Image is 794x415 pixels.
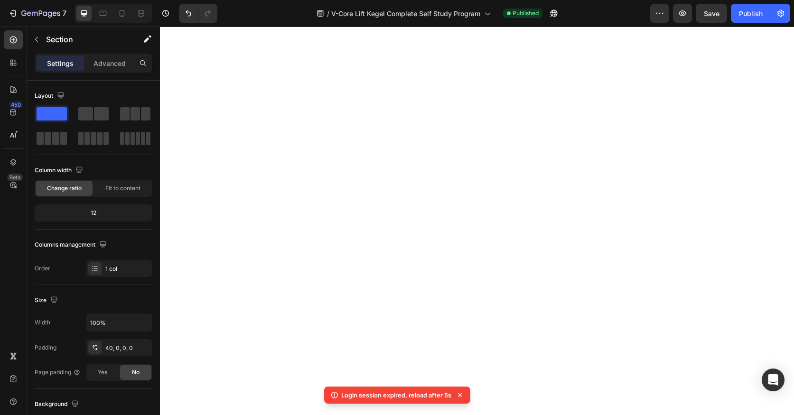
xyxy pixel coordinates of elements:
[62,8,66,19] p: 7
[35,239,109,251] div: Columns management
[331,9,480,18] span: V-Core Lift Kegel Complete Self Study Program
[37,206,150,220] div: 12
[35,368,81,377] div: Page padding
[179,4,217,23] div: Undo/Redo
[762,369,785,391] div: Open Intercom Messenger
[704,9,719,18] span: Save
[105,265,150,273] div: 1 col
[739,9,763,18] div: Publish
[93,58,126,68] p: Advanced
[4,4,71,23] button: 7
[47,184,82,193] span: Change ratio
[35,164,85,177] div: Column width
[86,314,152,331] input: Auto
[132,368,140,377] span: No
[105,184,140,193] span: Fit to content
[327,9,329,18] span: /
[7,174,23,181] div: Beta
[513,9,539,18] span: Published
[696,4,727,23] button: Save
[46,34,124,45] p: Section
[341,390,451,400] p: Login session expired, reload after 5s
[35,264,50,273] div: Order
[47,58,74,68] p: Settings
[35,398,81,411] div: Background
[160,27,794,415] iframe: To enrich screen reader interactions, please activate Accessibility in Grammarly extension settings
[35,90,66,102] div: Layout
[731,4,771,23] button: Publish
[105,344,150,352] div: 40, 0, 0, 0
[35,318,50,327] div: Width
[9,101,23,109] div: 450
[35,294,60,307] div: Size
[98,368,107,377] span: Yes
[35,343,56,352] div: Padding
